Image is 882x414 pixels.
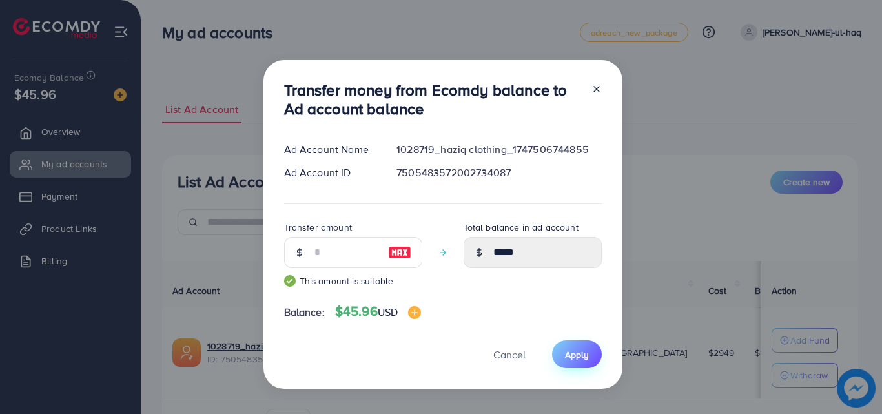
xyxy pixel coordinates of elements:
img: image [408,306,421,319]
img: image [388,245,411,260]
div: 7505483572002734087 [386,165,611,180]
img: guide [284,275,296,287]
small: This amount is suitable [284,274,422,287]
div: Ad Account ID [274,165,387,180]
span: Apply [565,348,589,361]
label: Total balance in ad account [464,221,579,234]
div: Ad Account Name [274,142,387,157]
span: Balance: [284,305,325,320]
h4: $45.96 [335,304,421,320]
span: Cancel [493,347,526,362]
span: USD [378,305,398,319]
label: Transfer amount [284,221,352,234]
button: Apply [552,340,602,368]
button: Cancel [477,340,542,368]
div: 1028719_haziq clothing_1747506744855 [386,142,611,157]
h3: Transfer money from Ecomdy balance to Ad account balance [284,81,581,118]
